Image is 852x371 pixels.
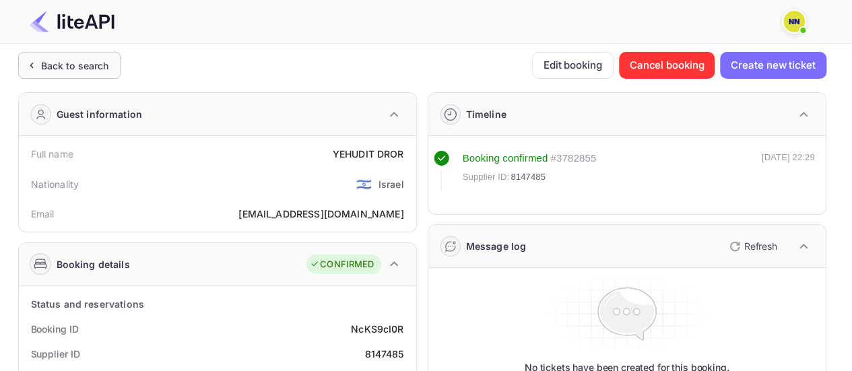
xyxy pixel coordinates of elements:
div: Booking details [57,257,130,271]
img: N/A N/A [783,11,805,32]
span: United States [356,172,371,196]
span: Supplier ID: [463,170,510,184]
div: Full name [31,147,73,161]
div: Israel [379,177,404,191]
div: CONFIRMED [310,258,374,271]
div: Message log [466,239,527,253]
button: Create new ticket [720,52,826,79]
div: [DATE] 22:29 [762,151,815,190]
div: NcKS9cI0R [351,322,403,336]
div: Back to search [41,59,109,73]
div: Guest information [57,107,143,121]
div: Booking confirmed [463,151,548,166]
div: Booking ID [31,322,79,336]
div: Status and reservations [31,297,144,311]
div: Timeline [466,107,506,121]
div: YEHUDIT DROR [333,147,404,161]
div: Email [31,207,55,221]
div: 8147485 [364,347,403,361]
div: Nationality [31,177,79,191]
button: Refresh [721,236,783,257]
img: LiteAPI Logo [30,11,114,32]
div: [EMAIL_ADDRESS][DOMAIN_NAME] [238,207,403,221]
p: Refresh [744,239,777,253]
div: Supplier ID [31,347,80,361]
button: Cancel booking [619,52,715,79]
span: 8147485 [511,170,546,184]
div: # 3782855 [550,151,596,166]
button: Edit booking [532,52,614,79]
